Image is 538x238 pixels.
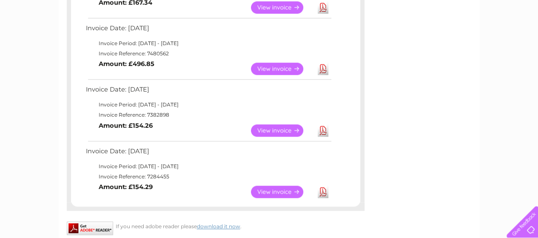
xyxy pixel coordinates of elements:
[197,223,240,229] a: download it now
[251,1,313,14] a: View
[84,146,333,161] td: Invoice Date: [DATE]
[99,183,153,191] b: Amount: £154.29
[251,124,313,137] a: View
[67,221,364,229] div: If you need adobe reader please .
[68,5,470,41] div: Clear Business is a trading name of Verastar Limited (registered in [GEOGRAPHIC_DATA] No. 3667643...
[318,63,328,75] a: Download
[251,186,313,198] a: View
[318,124,328,137] a: Download
[481,36,502,43] a: Contact
[99,60,154,68] b: Amount: £496.85
[19,22,62,48] img: logo.png
[84,38,333,49] td: Invoice Period: [DATE] - [DATE]
[84,100,333,110] td: Invoice Period: [DATE] - [DATE]
[99,122,153,129] b: Amount: £154.26
[84,49,333,59] td: Invoice Reference: 7480562
[510,36,530,43] a: Log out
[378,4,436,15] a: 0333 014 3131
[464,36,476,43] a: Blog
[318,186,328,198] a: Download
[84,172,333,182] td: Invoice Reference: 7284455
[433,36,459,43] a: Telecoms
[84,110,333,120] td: Invoice Reference: 7382898
[251,63,313,75] a: View
[410,36,428,43] a: Energy
[84,161,333,172] td: Invoice Period: [DATE] - [DATE]
[84,84,333,100] td: Invoice Date: [DATE]
[388,36,404,43] a: Water
[318,1,328,14] a: Download
[84,23,333,38] td: Invoice Date: [DATE]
